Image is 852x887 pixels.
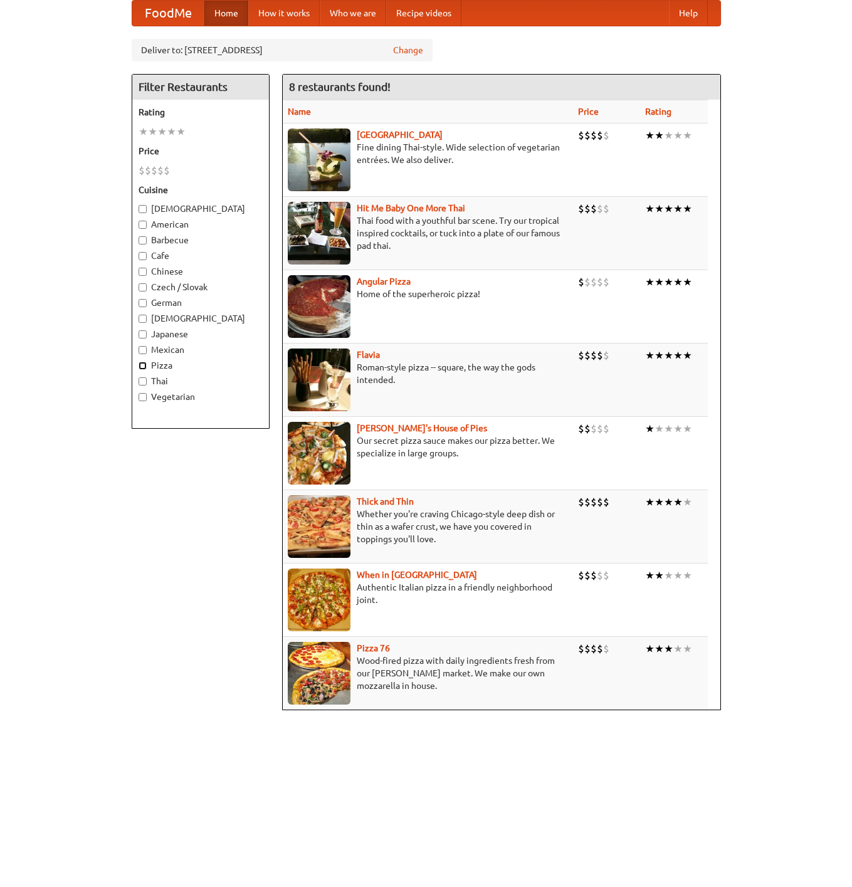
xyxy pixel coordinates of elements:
[683,569,692,582] li: ★
[584,202,591,216] li: $
[145,164,151,177] li: $
[603,129,609,142] li: $
[591,495,597,509] li: $
[673,202,683,216] li: ★
[148,125,157,139] li: ★
[288,129,350,191] img: satay.jpg
[139,359,263,372] label: Pizza
[664,275,673,289] li: ★
[139,145,263,157] h5: Price
[603,202,609,216] li: $
[578,495,584,509] li: $
[139,312,263,325] label: [DEMOGRAPHIC_DATA]
[357,570,477,580] a: When in [GEOGRAPHIC_DATA]
[139,393,147,401] input: Vegetarian
[603,349,609,362] li: $
[655,129,664,142] li: ★
[288,495,350,558] img: thick.jpg
[645,495,655,509] li: ★
[288,107,311,117] a: Name
[603,569,609,582] li: $
[655,495,664,509] li: ★
[139,164,145,177] li: $
[288,422,350,485] img: luigis.jpg
[578,275,584,289] li: $
[603,642,609,656] li: $
[584,275,591,289] li: $
[139,252,147,260] input: Cafe
[673,642,683,656] li: ★
[288,654,569,692] p: Wood-fired pizza with daily ingredients fresh from our [PERSON_NAME] market. We make our own mozz...
[288,214,569,252] p: Thai food with a youthful bar scene. Try our tropical inspired cocktails, or tuck into a plate of...
[655,202,664,216] li: ★
[288,141,569,166] p: Fine dining Thai-style. Wide selection of vegetarian entrées. We also deliver.
[357,350,380,360] a: Flavia
[357,276,411,286] a: Angular Pizza
[288,349,350,411] img: flavia.jpg
[578,202,584,216] li: $
[673,569,683,582] li: ★
[357,496,414,506] a: Thick and Thin
[288,642,350,705] img: pizza76.jpg
[204,1,248,26] a: Home
[139,328,263,340] label: Japanese
[139,299,147,307] input: German
[584,569,591,582] li: $
[664,569,673,582] li: ★
[357,130,443,140] a: [GEOGRAPHIC_DATA]
[603,495,609,509] li: $
[584,495,591,509] li: $
[597,275,603,289] li: $
[645,202,655,216] li: ★
[393,44,423,56] a: Change
[139,221,147,229] input: American
[673,422,683,436] li: ★
[578,569,584,582] li: $
[139,330,147,339] input: Japanese
[139,236,147,244] input: Barbecue
[683,129,692,142] li: ★
[683,349,692,362] li: ★
[591,422,597,436] li: $
[597,569,603,582] li: $
[584,422,591,436] li: $
[683,642,692,656] li: ★
[645,569,655,582] li: ★
[176,125,186,139] li: ★
[673,129,683,142] li: ★
[288,202,350,265] img: babythai.jpg
[288,288,569,300] p: Home of the superheroic pizza!
[139,391,263,403] label: Vegetarian
[151,164,157,177] li: $
[578,642,584,656] li: $
[357,643,390,653] a: Pizza 76
[357,423,487,433] a: [PERSON_NAME]'s House of Pies
[597,129,603,142] li: $
[645,107,671,117] a: Rating
[673,349,683,362] li: ★
[288,508,569,545] p: Whether you're craving Chicago-style deep dish or thin as a wafer crust, we have you covered in t...
[584,349,591,362] li: $
[139,344,263,356] label: Mexican
[157,164,164,177] li: $
[591,349,597,362] li: $
[139,218,263,231] label: American
[655,569,664,582] li: ★
[139,268,147,276] input: Chinese
[357,203,465,213] a: Hit Me Baby One More Thai
[655,422,664,436] li: ★
[664,129,673,142] li: ★
[645,349,655,362] li: ★
[597,202,603,216] li: $
[584,129,591,142] li: $
[597,349,603,362] li: $
[139,281,263,293] label: Czech / Slovak
[683,422,692,436] li: ★
[288,275,350,338] img: angular.jpg
[578,349,584,362] li: $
